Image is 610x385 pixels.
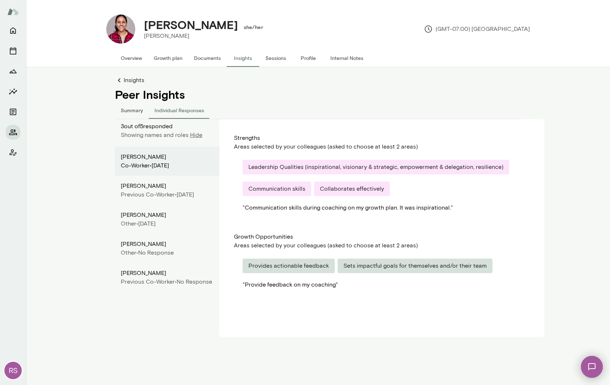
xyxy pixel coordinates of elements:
[243,280,521,289] div: " Provide feedback on my coaching "
[6,64,20,78] button: Growth Plan
[115,49,148,67] button: Overview
[292,49,325,67] button: Profile
[188,49,227,67] button: Documents
[244,24,263,31] h6: she/her
[121,190,214,199] div: [DATE]
[115,263,219,292] div: [PERSON_NAME]Previous Co-worker•No Response
[121,240,214,248] div: [PERSON_NAME]
[121,248,138,257] div: Other •
[121,131,190,139] p: Showing names and roles
[121,277,177,286] div: Previous Co-worker •
[115,76,521,85] a: Insights
[243,259,335,273] div: Provides actionable feedback
[6,84,20,99] button: Insights
[115,205,219,234] div: [PERSON_NAME]Other•[DATE]
[243,203,521,212] div: " Communication skills during coaching on my growth plan. It was inspirational. "
[234,134,530,142] div: Strengths
[338,259,492,273] div: Sets impactful goals for themselves and/or their team
[227,49,259,67] button: Insights
[234,232,530,241] div: Growth Opportunities
[190,131,202,139] p: Hide
[6,44,20,58] button: Sessions
[115,234,219,263] div: [PERSON_NAME]Other•No Response
[314,182,390,196] div: Collaborates effectively
[234,241,530,250] div: Areas selected by your colleagues (asked to choose at least 2 areas)
[144,18,238,32] h4: [PERSON_NAME]
[243,182,311,196] div: Communication skills
[121,277,214,286] div: No Response
[243,160,509,174] div: Leadership Qualities (inspirational, visionary & strategic, empowerment & delegation, resilience)
[4,362,22,379] div: RS
[115,88,521,101] h4: Peer Insights
[121,122,219,131] p: 3 out of 5 responded
[121,219,214,228] div: [DATE]
[144,32,257,40] p: [PERSON_NAME]
[121,161,152,170] div: Co-worker •
[121,153,214,161] div: [PERSON_NAME]
[121,248,214,257] div: No Response
[6,125,20,139] button: Members
[148,49,188,67] button: Growth plan
[234,142,530,151] div: Areas selected by your colleagues (asked to choose at least 2 areas)
[149,101,210,119] button: Individual Responses
[121,269,214,277] div: [PERSON_NAME]
[121,161,214,170] div: [DATE]
[121,219,138,228] div: Other •
[325,49,369,67] button: Internal Notes
[7,5,19,19] img: Mento
[121,190,177,199] div: Previous Co-worker •
[121,182,214,190] div: [PERSON_NAME]
[115,176,219,205] div: [PERSON_NAME]Previous Co-worker•[DATE]
[259,49,292,67] button: Sessions
[115,147,219,176] div: [PERSON_NAME]Co-worker•[DATE]
[106,15,135,44] img: Siddhi Sundar
[115,101,149,119] button: Summary
[115,101,521,119] div: responses-tab
[121,211,214,219] div: [PERSON_NAME]
[6,23,20,38] button: Home
[424,25,530,33] p: (GMT-07:00) [GEOGRAPHIC_DATA]
[6,145,20,160] button: Client app
[6,105,20,119] button: Documents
